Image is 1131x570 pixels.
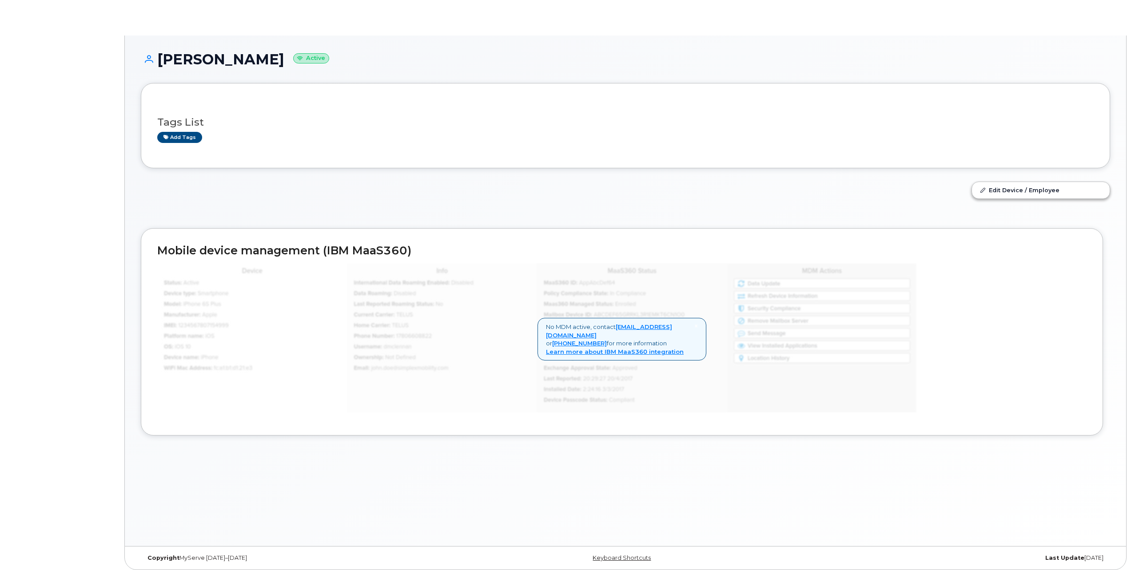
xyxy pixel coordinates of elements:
h1: [PERSON_NAME] [141,51,1110,67]
div: MyServe [DATE]–[DATE] [141,554,464,562]
a: Close [694,323,698,329]
a: [EMAIL_ADDRESS][DOMAIN_NAME] [546,323,672,339]
h2: Mobile device management (IBM MaaS360) [157,245,1087,257]
a: [PHONE_NUMBER] [552,340,607,347]
a: Add tags [157,132,202,143]
img: mdm_maas360_data_lg-147edf4ce5891b6e296acbe60ee4acd306360f73f278574cfef86ac192ea0250.jpg [157,263,916,412]
a: Edit Device / Employee [972,182,1110,198]
strong: Last Update [1045,554,1084,561]
span: × [694,322,698,330]
div: No MDM active, contact or for more information [538,318,706,360]
div: [DATE] [787,554,1110,562]
strong: Copyright [147,554,179,561]
small: Active [293,53,329,63]
a: Learn more about IBM MaaS360 integration [546,348,684,355]
a: Keyboard Shortcuts [593,554,651,561]
h3: Tags List [157,117,1094,128]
